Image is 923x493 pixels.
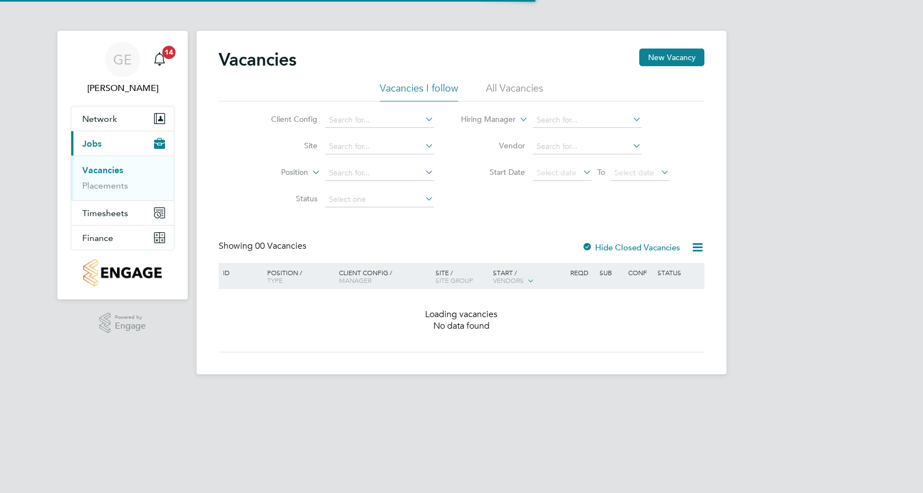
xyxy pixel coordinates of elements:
span: Manager [339,276,372,285]
input: Select one [325,192,434,207]
input: Search for... [325,139,434,154]
span: Select date [537,168,576,178]
span: Engage [115,321,146,331]
input: Search for... [533,112,641,128]
label: Site [254,141,317,151]
div: Status [655,263,703,282]
button: Timesheets [71,201,174,225]
div: No data found [220,320,703,332]
input: Search for... [325,165,434,181]
input: Search for... [325,112,434,128]
div: ID [220,263,259,282]
button: Finance [71,226,174,250]
img: countryside-properties-logo-retina.png [83,259,161,286]
input: Search for... [533,139,641,154]
label: Hiring Manager [452,114,516,125]
div: Position / [259,263,336,290]
nav: Main navigation [57,31,188,299]
label: Position [245,167,308,178]
a: 14 [148,42,171,77]
div: Client Config / [336,263,433,290]
a: Powered byEngage [99,313,146,334]
span: To [594,165,608,179]
span: Loading vacancies [425,309,498,320]
a: Go to home page [71,259,174,286]
span: Select date [614,168,654,178]
span: George Eades [71,82,174,95]
span: Jobs [82,138,102,149]
div: Conf [625,263,654,282]
a: Vacancies [82,165,123,175]
span: GE [113,52,132,67]
a: Placements [82,180,128,191]
span: Vendors [493,276,524,285]
div: Reqd [567,263,596,282]
span: 14 [162,46,176,59]
span: Network [82,114,117,124]
button: Network [71,106,174,131]
span: Finance [82,233,113,243]
div: Start / [490,263,567,291]
label: Start Date [462,167,525,177]
span: Type [267,276,283,285]
button: Jobs [71,131,174,156]
li: Vacancies I follow [380,82,458,101]
span: Site Group [436,276,473,285]
span: Powered by [115,313,146,322]
li: All Vacancies [486,82,543,101]
label: Hide Closed Vacancies [582,242,680,253]
div: Sub [597,263,625,282]
span: Timesheets [82,208,128,218]
div: Showing [219,240,309,252]
label: Status [254,194,317,203]
label: Client Config [254,114,317,124]
a: GE[PERSON_NAME] [71,42,174,95]
label: Vendor [462,141,525,151]
div: Site / [433,263,491,290]
h2: Vacancies [219,49,296,71]
button: New Vacancy [639,49,704,66]
span: 00 Vacancies [255,240,306,251]
div: Jobs [71,156,174,200]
